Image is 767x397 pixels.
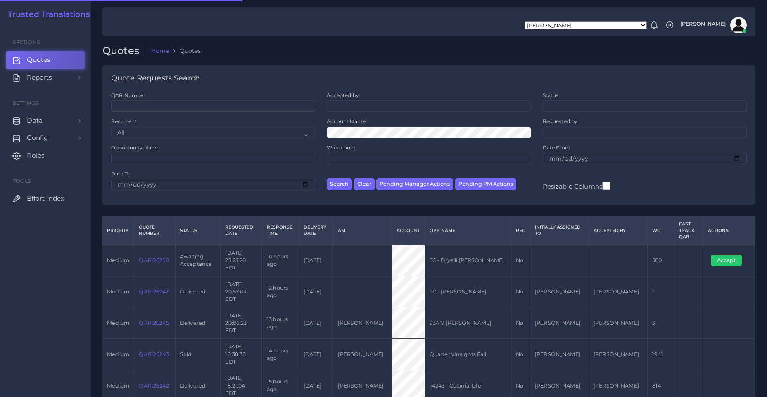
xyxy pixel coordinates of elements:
h4: Quote Requests Search [111,74,200,83]
input: Resizable Columns [602,181,610,191]
td: [PERSON_NAME] [530,276,589,307]
td: No [511,276,530,307]
th: Accepted by [589,217,647,245]
td: [PERSON_NAME] [333,307,392,339]
a: Data [6,112,85,129]
label: Status [543,92,559,99]
th: Requested Date [221,217,262,245]
a: Reports [6,69,85,86]
a: Config [6,129,85,147]
td: 13 hours ago [262,307,299,339]
span: Config [27,133,48,142]
td: TC - [PERSON_NAME] [425,276,511,307]
label: Account Name [327,118,366,125]
span: Effort Index [27,194,64,203]
td: No [511,339,530,370]
th: Account [392,217,425,245]
label: Date From [543,144,570,151]
span: medium [107,351,129,357]
td: [PERSON_NAME] [589,339,647,370]
td: Delivered [175,307,221,339]
a: QAR126243 [139,351,169,357]
th: Priority [102,217,134,245]
td: Awaiting Acceptance [175,245,221,276]
td: [DATE] 18:38:38 EDT [221,339,262,370]
td: [PERSON_NAME] [589,307,647,339]
td: 12 hours ago [262,276,299,307]
label: Accepted by [327,92,359,99]
span: medium [107,320,129,326]
span: Roles [27,151,45,160]
a: Roles [6,147,85,164]
span: Tools [13,178,31,184]
td: [DATE] [299,307,333,339]
td: [PERSON_NAME] [530,339,589,370]
th: REC [511,217,530,245]
button: Pending PM Actions [455,178,516,190]
a: QAR126242 [139,383,169,389]
a: QAR126247 [139,288,168,295]
a: Accept [711,257,748,263]
button: Search [327,178,352,190]
th: WC [647,217,674,245]
a: Trusted Translations [2,10,90,19]
span: Data [27,116,43,125]
td: TC - Dryelli [PERSON_NAME] [425,245,511,276]
td: 1 [647,276,674,307]
a: QAR126250 [139,257,169,263]
span: medium [107,257,129,263]
th: Delivery Date [299,217,333,245]
td: 1941 [647,339,674,370]
button: Clear [354,178,375,190]
th: Status [175,217,221,245]
td: QuarterlyInsights Fall [425,339,511,370]
th: Initially Assigned to [530,217,589,245]
td: [DATE] 20:57:03 EDT [221,276,262,307]
span: medium [107,288,129,295]
th: Fast Track QAR [674,217,703,245]
td: No [511,307,530,339]
td: Sold [175,339,221,370]
th: Opp Name [425,217,511,245]
a: Quotes [6,51,85,69]
th: Response Time [262,217,299,245]
label: Requested by [543,118,578,125]
button: Accept [711,255,742,266]
label: Recurrent [111,118,137,125]
span: Settings [13,100,39,106]
label: Resizable Columns [543,181,610,191]
td: 3 [647,307,674,339]
label: Wordcount [327,144,356,151]
span: medium [107,383,129,389]
td: [PERSON_NAME] [333,339,392,370]
img: avatar [730,17,747,33]
td: 10 hours ago [262,245,299,276]
th: AM [333,217,392,245]
span: [PERSON_NAME] [680,21,726,27]
td: [PERSON_NAME] [589,276,647,307]
a: [PERSON_NAME]avatar [676,17,750,33]
span: Sections [13,39,40,45]
th: Actions [703,217,755,245]
td: Delivered [175,276,221,307]
td: 14 hours ago [262,339,299,370]
th: Quote Number [134,217,175,245]
td: [DATE] 23:25:20 EDT [221,245,262,276]
button: Pending Manager Actions [376,178,453,190]
label: Opportunity Name [111,144,159,151]
li: Quotes [169,47,201,55]
a: QAR126245 [139,320,169,326]
td: 93419 [PERSON_NAME] [425,307,511,339]
td: [PERSON_NAME] [530,307,589,339]
td: No [511,245,530,276]
h2: Quotes [102,45,145,57]
td: 500 [647,245,674,276]
td: [DATE] 20:06:23 EDT [221,307,262,339]
span: Quotes [27,55,50,64]
a: Effort Index [6,190,85,207]
label: Date To [111,170,131,177]
td: [DATE] [299,276,333,307]
span: Reports [27,73,52,82]
td: [DATE] [299,245,333,276]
